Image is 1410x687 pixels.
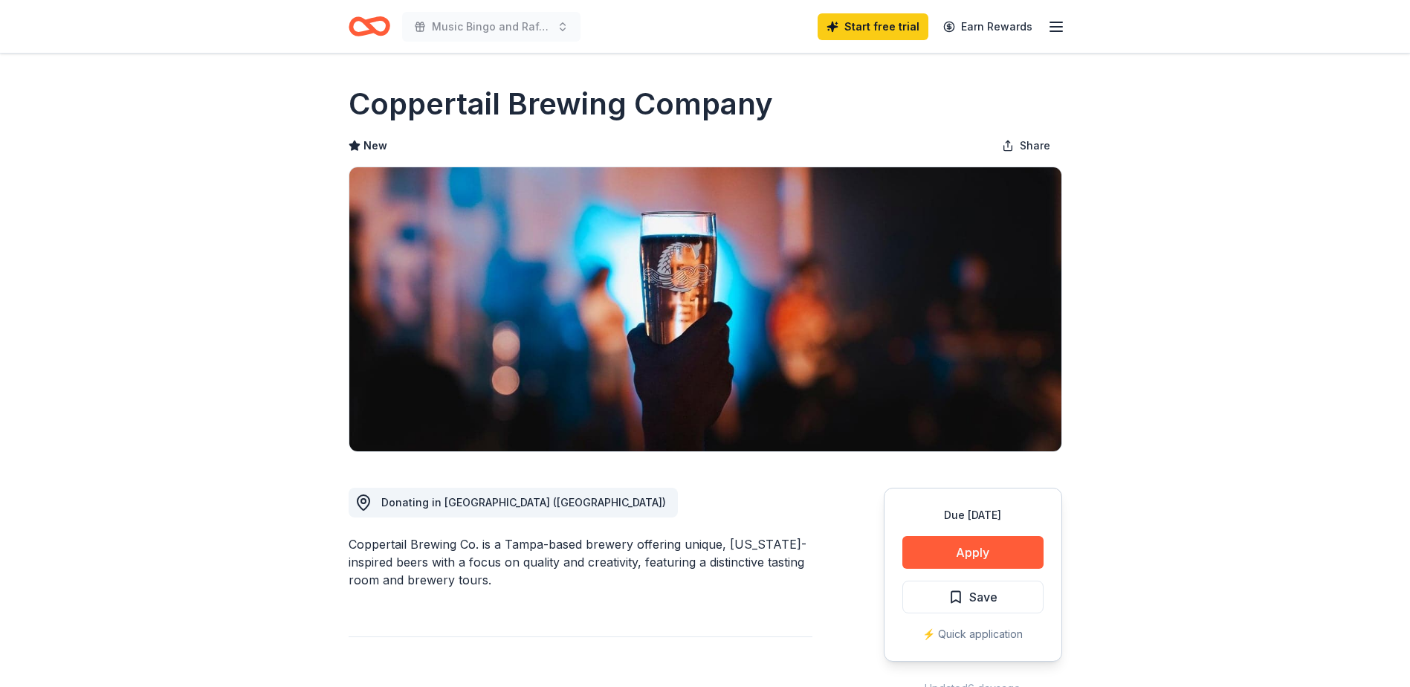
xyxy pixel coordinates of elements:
img: Image for Coppertail Brewing Company [349,167,1061,451]
a: Earn Rewards [934,13,1041,40]
span: Donating in [GEOGRAPHIC_DATA] ([GEOGRAPHIC_DATA]) [381,496,666,509]
span: New [363,137,387,155]
button: Music Bingo and Raffle Fundraiser [402,12,581,42]
button: Apply [902,536,1044,569]
span: Save [969,587,997,607]
a: Start free trial [818,13,928,40]
div: Coppertail Brewing Co. is a Tampa-based brewery offering unique, [US_STATE]-inspired beers with a... [349,535,812,589]
h1: Coppertail Brewing Company [349,83,773,125]
button: Share [990,131,1062,161]
div: ⚡️ Quick application [902,625,1044,643]
button: Save [902,581,1044,613]
a: Home [349,9,390,44]
span: Music Bingo and Raffle Fundraiser [432,18,551,36]
div: Due [DATE] [902,506,1044,524]
span: Share [1020,137,1050,155]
